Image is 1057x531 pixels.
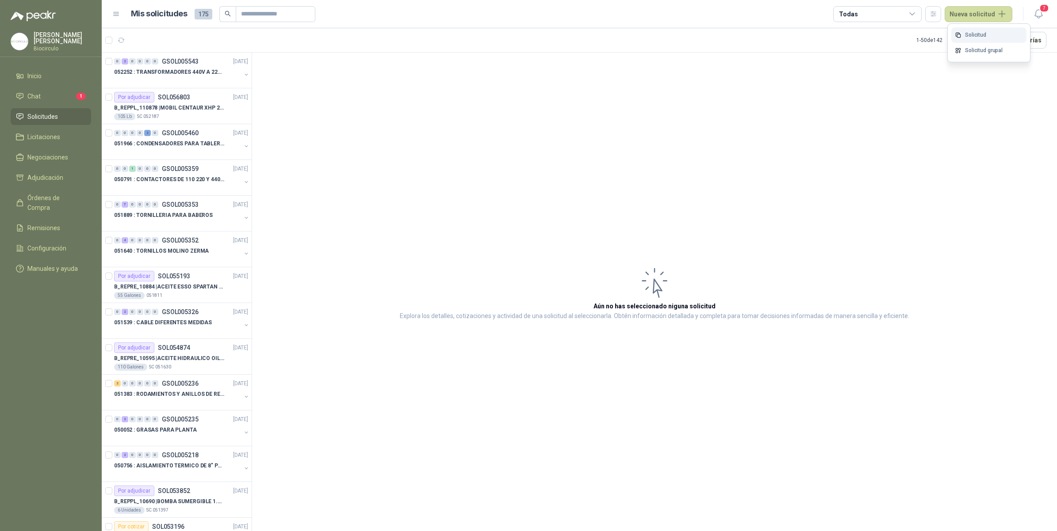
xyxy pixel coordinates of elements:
div: 0 [144,309,151,315]
div: Todas [839,9,858,19]
p: 050756 : AISLAMIENTO TERMICO DE 8" PARA TUBERIA [114,462,224,470]
div: 0 [129,201,136,208]
div: 0 [122,166,128,172]
div: 0 [129,58,136,64]
a: 0 0 0 0 2 0 GSOL005460[DATE] 051966 : CONDENSADORES PARA TABLERO PRINCIPAL L1 [114,128,250,156]
p: SC 052187 [137,113,159,120]
p: GSOL005359 [162,166,199,172]
a: Órdenes de Compra [11,190,91,216]
a: Remisiones [11,220,91,236]
div: 2 [114,380,121,387]
p: [DATE] [233,165,248,173]
div: 0 [129,416,136,422]
div: 0 [137,166,143,172]
span: Solicitudes [27,112,58,121]
a: Por adjudicarSOL055193[DATE] B_REPRE_10884 |ACEITE ESSO SPARTAN EP 22055 Galones051811 [102,267,252,303]
a: Por adjudicarSOL056803[DATE] B_REPPL_110878 |MOBIL CENTAUR XHP 222105 LbSC 052187 [102,88,252,124]
img: Company Logo [11,33,28,50]
a: Por adjudicarSOL054874[DATE] B_REPRE_10595 |ACEITE HIDRAULICO OIL 68110 GalonesSC 051630 [102,339,252,375]
p: [DATE] [233,272,248,281]
span: 175 [195,9,212,19]
p: 051539 : CABLE DIFERENTES MEDIDAS [114,319,212,327]
div: 0 [137,58,143,64]
div: 0 [152,201,158,208]
div: 0 [129,452,136,458]
p: Explora los detalles, cotizaciones y actividad de una solicitud al seleccionarla. Obtén informaci... [400,311,909,322]
p: 052252 : TRANSFORMADORES 440V A 220 V [114,68,224,76]
span: Negociaciones [27,152,68,162]
a: 0 2 0 0 0 0 GSOL005235[DATE] 050052 : GRASAS PARA PLANTA [114,414,250,442]
p: B_REPPL_110878 | MOBIL CENTAUR XHP 222 [114,104,224,112]
p: GSOL005352 [162,237,199,243]
p: SOL054874 [158,345,190,351]
div: 0 [137,309,143,315]
div: 0 [144,58,151,64]
div: 0 [129,380,136,387]
a: Licitaciones [11,129,91,145]
div: 105 Lb [114,113,135,120]
div: 0 [144,166,151,172]
a: 0 4 0 0 0 0 GSOL005352[DATE] 051640 : TORNILLOS MOLINO ZERMA [114,235,250,263]
div: 0 [144,201,151,208]
div: 0 [137,201,143,208]
p: GSOL005353 [162,201,199,208]
p: SC 051630 [149,364,171,371]
p: SOL053852 [158,488,190,494]
span: Manuales y ayuda [27,264,78,273]
div: 0 [137,452,143,458]
p: 051889 : TORNILLERIA PARA BABEROS [114,211,213,220]
p: [DATE] [233,344,248,352]
p: [DATE] [233,93,248,102]
span: Órdenes de Compra [27,193,83,212]
p: GSOL005235 [162,416,199,422]
p: 050052 : GRASAS PARA PLANTA [114,426,197,434]
span: Inicio [27,71,42,81]
button: 7 [1030,6,1046,22]
a: 0 2 0 0 0 0 GSOL005326[DATE] 051539 : CABLE DIFERENTES MEDIDAS [114,307,250,335]
span: Remisiones [27,223,60,233]
p: [DATE] [233,57,248,66]
div: 0 [152,130,158,136]
p: GSOL005218 [162,452,199,458]
div: 0 [144,237,151,243]
button: Nueva solicitud [945,6,1012,22]
a: Manuales y ayuda [11,260,91,277]
p: B_REPRE_10884 | ACEITE ESSO SPARTAN EP 220 [114,283,224,291]
div: 0 [144,416,151,422]
a: Solicitud grupal [951,43,1026,58]
p: SOL056803 [158,94,190,100]
div: 0 [152,380,158,387]
a: Configuración [11,240,91,257]
p: [DATE] [233,451,248,459]
div: Por adjudicar [114,92,154,102]
div: 0 [144,452,151,458]
div: 0 [114,201,121,208]
div: 0 [137,416,143,422]
a: Inicio [11,68,91,84]
a: 0 7 0 0 0 0 GSOL005353[DATE] 051889 : TORNILLERIA PARA BABEROS [114,199,250,228]
div: 2 [122,58,128,64]
div: 0 [152,237,158,243]
div: 0 [152,416,158,422]
div: Por adjudicar [114,271,154,281]
div: 0 [114,309,121,315]
div: 4 [122,237,128,243]
p: [DATE] [233,379,248,388]
p: [DATE] [233,487,248,495]
div: 0 [152,309,158,315]
div: 2 [122,416,128,422]
p: 050791 : CONTACTORES DE 110 220 Y 440 V [114,175,224,184]
div: 2 [122,452,128,458]
a: Solicitudes [11,108,91,125]
a: Solicitud [951,27,1026,43]
div: 0 [114,166,121,172]
div: 0 [129,130,136,136]
a: Por adjudicarSOL053852[DATE] B_REPPL_10690 |BOMBA SUMERGIBLE 1.5 HP PEDROYO110 VOLTIOS6 UnidadesS... [102,482,252,518]
div: 0 [152,452,158,458]
a: 2 0 0 0 0 0 GSOL005236[DATE] 051383 : RODAMIENTOS Y ANILLOS DE RETENCION RUEDAS [114,378,250,406]
span: Chat [27,91,41,101]
a: 0 0 1 0 0 0 GSOL005359[DATE] 050791 : CONTACTORES DE 110 220 Y 440 V [114,163,250,192]
p: [DATE] [233,129,248,137]
span: Licitaciones [27,132,60,142]
a: 0 2 0 0 0 0 GSOL005218[DATE] 050756 : AISLAMIENTO TERMICO DE 8" PARA TUBERIA [114,450,250,478]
